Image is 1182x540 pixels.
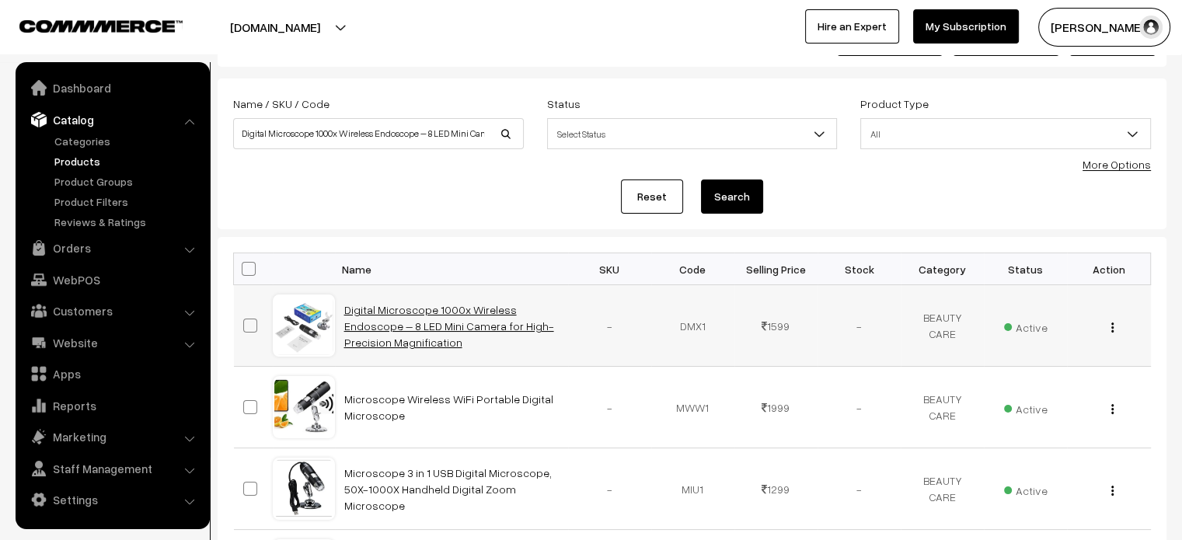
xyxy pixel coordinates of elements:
label: Product Type [860,96,929,112]
a: Marketing [19,423,204,451]
a: Staff Management [19,455,204,483]
td: - [568,448,651,530]
td: MWW1 [651,367,734,448]
td: BEAUTY CARE [901,285,984,367]
label: Status [547,96,581,112]
th: Action [1067,253,1150,285]
a: Orders [19,234,204,262]
td: 1599 [734,285,818,367]
a: Microscope Wireless WiFi Portable Digital Microscope [344,392,553,422]
button: [DOMAIN_NAME] [176,8,375,47]
a: Product Groups [51,173,204,190]
button: [PERSON_NAME] [1038,8,1170,47]
td: MIU1 [651,448,734,530]
td: BEAUTY CARE [901,448,984,530]
td: - [818,285,901,367]
img: user [1139,16,1163,39]
button: Search [701,179,763,214]
input: Name / SKU / Code [233,118,524,149]
a: Catalog [19,106,204,134]
span: Active [1004,479,1048,499]
a: Dashboard [19,74,204,102]
a: Hire an Expert [805,9,899,44]
label: Name / SKU / Code [233,96,329,112]
a: Reports [19,392,204,420]
a: Products [51,153,204,169]
a: Website [19,329,204,357]
a: Product Filters [51,193,204,210]
th: Stock [818,253,901,285]
span: All [861,120,1150,148]
a: Reviews & Ratings [51,214,204,230]
img: Menu [1111,404,1114,414]
a: My Subscription [913,9,1019,44]
a: More Options [1083,158,1151,171]
td: - [818,367,901,448]
span: Select Status [548,120,837,148]
th: Category [901,253,984,285]
th: Name [335,253,568,285]
a: Categories [51,133,204,149]
a: Microscope 3 in 1 USB Digital Microscope, 50X-1000X Handheld Digital Zoom Microscope [344,466,552,512]
span: Active [1004,315,1048,336]
th: Selling Price [734,253,818,285]
a: Digital Microscope 1000x Wireless Endoscope – 8 LED Mini Camera for High-Precision Magnification [344,303,554,349]
td: BEAUTY CARE [901,367,984,448]
th: Status [984,253,1067,285]
img: Menu [1111,322,1114,333]
th: SKU [568,253,651,285]
img: Menu [1111,486,1114,496]
td: - [568,367,651,448]
td: - [568,285,651,367]
td: - [818,448,901,530]
a: Apps [19,360,204,388]
span: Select Status [547,118,838,149]
th: Code [651,253,734,285]
td: 1999 [734,367,818,448]
a: Settings [19,486,204,514]
a: Customers [19,297,204,325]
a: COMMMERCE [19,16,155,34]
a: WebPOS [19,266,204,294]
span: Active [1004,397,1048,417]
td: 1299 [734,448,818,530]
td: DMX1 [651,285,734,367]
span: All [860,118,1151,149]
a: Reset [621,179,683,214]
img: COMMMERCE [19,20,183,32]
